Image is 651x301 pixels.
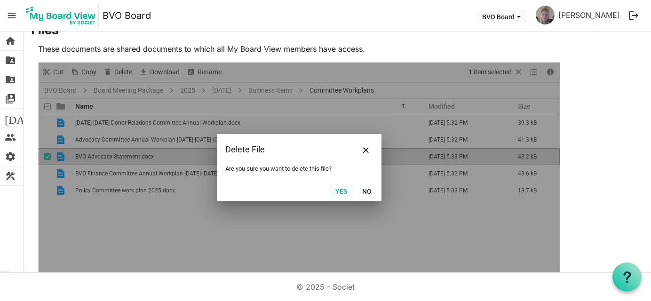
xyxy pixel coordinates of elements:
span: construction [5,166,16,185]
button: logout [624,6,643,25]
span: [DATE] [5,109,41,127]
img: UTfCzewT5rXU4fD18_RCmd8NiOoEVvluYSMOXPyd4SwdCOh8sCAkHe7StodDouQN8cB_eyn1cfkqWhFEANIUxA_thumb.png [536,6,555,24]
div: Are you sure you want to delete this file? [225,165,373,172]
p: These documents are shared documents to which all My Board View members have access. [38,43,560,55]
span: menu [3,7,21,24]
a: © 2025 - Societ [296,282,355,292]
a: My Board View Logo [23,4,103,27]
h3: Files [31,24,643,40]
span: switch_account [5,89,16,108]
span: settings [5,147,16,166]
span: home [5,32,16,50]
a: BVO Board [103,6,151,25]
button: Close [359,143,373,157]
span: folder_shared [5,51,16,70]
span: folder_shared [5,70,16,89]
span: people [5,128,16,147]
button: Yes [329,184,353,198]
a: [PERSON_NAME] [555,6,624,24]
img: My Board View Logo [23,4,99,27]
div: Delete File [225,143,343,157]
button: No [356,184,378,198]
button: BVO Board dropdownbutton [476,10,527,23]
